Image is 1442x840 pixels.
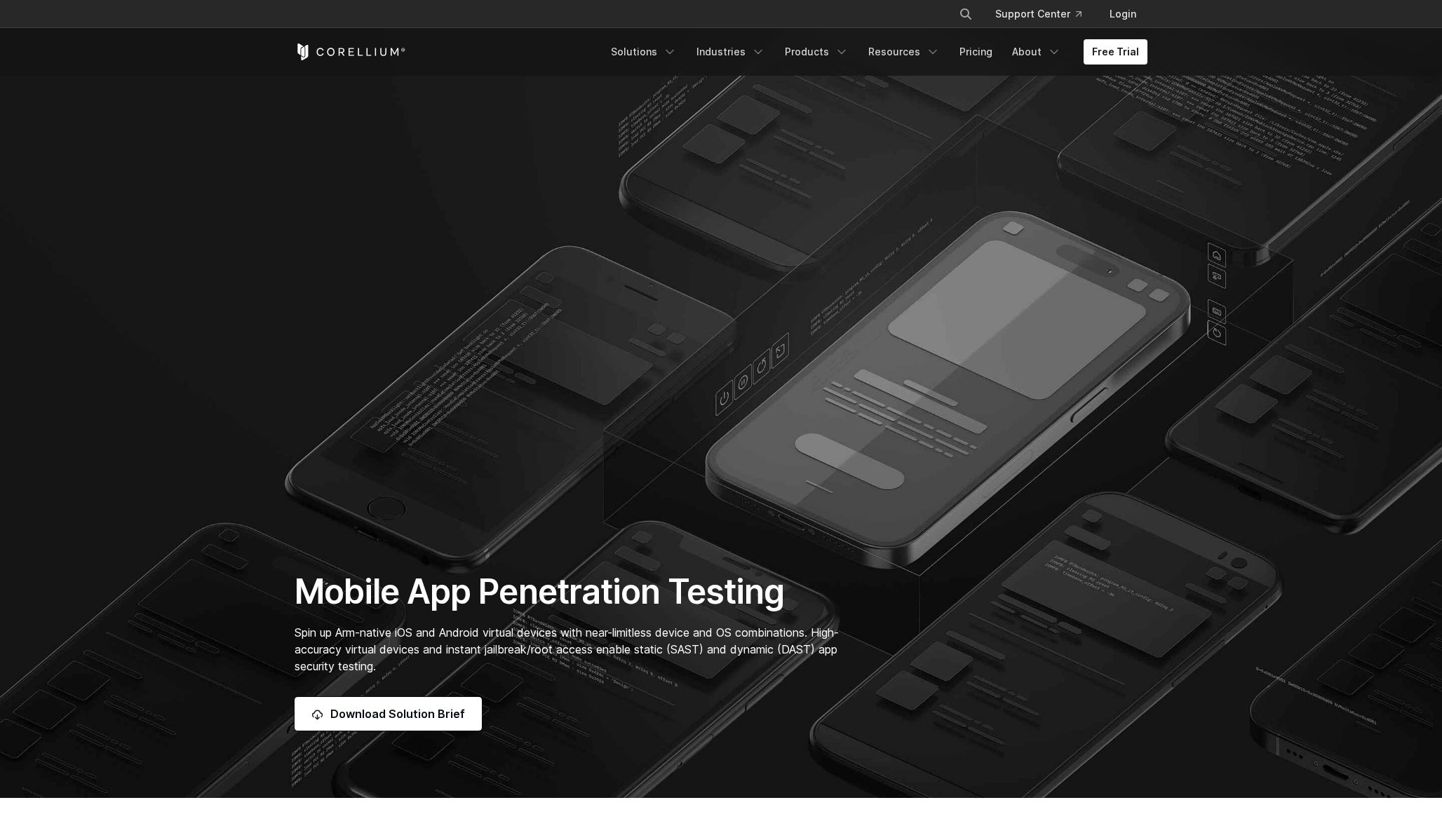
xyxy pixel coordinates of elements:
[295,43,406,60] a: Corellium Home
[776,39,857,65] a: Products
[295,697,482,731] a: Download Solution Brief
[295,625,839,673] span: Spin up Arm-native iOS and Android virtual devices with near-limitless device and OS combinations...
[602,39,685,65] a: Solutions
[602,39,1147,65] div: Navigation Menu
[942,1,1147,27] div: Navigation Menu
[1098,1,1147,27] a: Login
[295,571,854,613] h1: Mobile App Penetration Testing
[984,1,1093,27] a: Support Center
[951,39,1001,65] a: Pricing
[330,705,465,722] span: Download Solution Brief
[688,39,774,65] a: Industries
[953,1,978,27] button: Search
[1084,39,1147,65] a: Free Trial
[860,39,948,65] a: Resources
[1004,39,1070,65] a: About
